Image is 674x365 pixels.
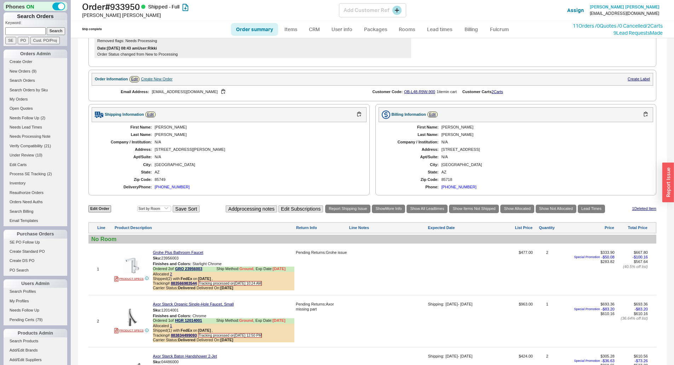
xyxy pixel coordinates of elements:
span: Customer Carts [462,90,492,94]
a: 9Lead RequestsMade [613,30,663,36]
a: Edit Order [88,205,111,212]
a: Edit [427,112,438,118]
a: Orders Need Auths [4,198,67,206]
span: Shipped - Full [148,4,179,10]
span: Needs Follow Up [10,308,39,312]
div: List Price [494,226,532,230]
div: AZ [442,170,646,175]
a: Items [280,23,303,36]
span: Finishes and Colors : [153,314,191,318]
div: Line Notes [349,226,427,230]
span: Needs Processing Note [10,134,51,138]
div: Billing Information [392,112,426,117]
a: My Profiles [4,297,67,305]
div: Phone: [386,185,439,189]
div: N/A [442,140,646,144]
button: Save Sort [173,205,199,213]
button: ShowMore Info [372,205,405,213]
div: Company / Institution: [386,140,439,144]
span: $283.82 [600,260,615,264]
span: - $73.26 [635,359,648,363]
span: $305.28 [600,354,615,358]
div: [EMAIL_ADDRESS][DOMAIN_NAME] [590,11,659,16]
h1: Order # 933950 [82,2,339,12]
div: Starlight Chrome [153,262,294,266]
div: Allocated [153,272,294,276]
span: New Orders [10,69,30,73]
span: [PERSON_NAME] [PERSON_NAME] [590,4,659,10]
a: Pending Certs(79) [4,316,67,324]
div: Phones [4,2,67,11]
a: PO Search [4,267,67,274]
b: Delivered [178,286,196,290]
a: Fulcrum [485,23,514,36]
div: [STREET_ADDRESS][PERSON_NAME] [155,147,359,152]
a: Needs Follow Up [4,307,67,314]
div: 85718 [442,177,646,182]
a: GRO 23956003 [175,267,202,272]
div: Last Name: [99,132,152,137]
a: Axor Starck Organic Single-Hole Faucet, Small [153,302,234,307]
b: [DATE] [198,328,211,333]
span: Verify Compatibility [10,144,43,148]
a: Create Standard PO [4,248,67,255]
a: Packages [359,23,392,36]
a: Edit [129,76,140,82]
div: 1 item in cart [437,90,457,94]
div: Users Admin [4,279,67,288]
span: $610.16 [600,312,615,316]
span: Process SE Tracking [10,172,46,176]
div: , Exp Date: [253,318,286,324]
div: [GEOGRAPHIC_DATA] [155,162,359,167]
span: 12014001 [161,308,179,312]
span: Sku: [153,308,161,312]
span: Special Promotion [574,307,600,311]
div: ( 40.5 % off list) [616,264,648,269]
input: Cust. PO/Proj [30,37,60,44]
div: First Name: [99,125,152,130]
b: FedEx [180,276,192,281]
span: ( 2 ) [47,172,52,176]
div: Shipping: [428,354,444,359]
span: ( 2 ) [41,116,45,120]
div: [PHONE_NUMBER] [442,185,477,189]
div: N/A [155,140,359,144]
a: Search Orders [4,77,67,84]
span: $963.00 [494,302,533,345]
a: Show Items Not Shipped [449,205,499,213]
b: [DATE] [220,338,233,342]
div: Address: [99,147,152,152]
span: - $100.16 [633,255,648,260]
div: Expected Date [428,226,492,230]
a: 1Deleted Item [632,206,657,211]
a: Create Label [628,77,650,81]
div: [PHONE_NUMBER] [155,185,190,189]
div: [PERSON_NAME] [155,125,359,130]
span: Delivered On: [197,286,234,290]
div: Order Status changed from New to Processing [97,52,408,57]
a: Axor Starck Baton Handshower 2-Jet [153,354,217,359]
span: ( 9 ) [32,69,36,73]
div: Company / Institution: [99,140,152,144]
span: ON [26,3,34,10]
div: Delivery Phone: [99,185,152,189]
div: City: [99,162,152,167]
a: Needs Processing Note [4,133,67,140]
div: Order Information [95,77,128,81]
a: Report Shipping Issue [325,205,370,213]
a: Show Not Allocated [536,205,576,213]
div: No Room [91,236,653,243]
span: ( 21 ) [44,144,51,148]
div: [EMAIL_ADDRESS][DOMAIN_NAME] [152,89,361,95]
div: 2 [97,319,113,324]
a: Under Review(10) [4,152,67,159]
div: Allocated [153,324,294,328]
div: Pending Returns: Grohe issue [296,250,347,255]
input: Search [47,27,65,35]
div: [PERSON_NAME] [442,132,646,137]
a: Process SE Tracking(2) [4,170,67,178]
a: QB-L48-R9W-900 [404,90,435,94]
span: $610.16 [634,312,648,316]
div: [STREET_ADDRESS] [442,147,646,152]
div: Shipped ( 1 ) with on , [153,328,294,333]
